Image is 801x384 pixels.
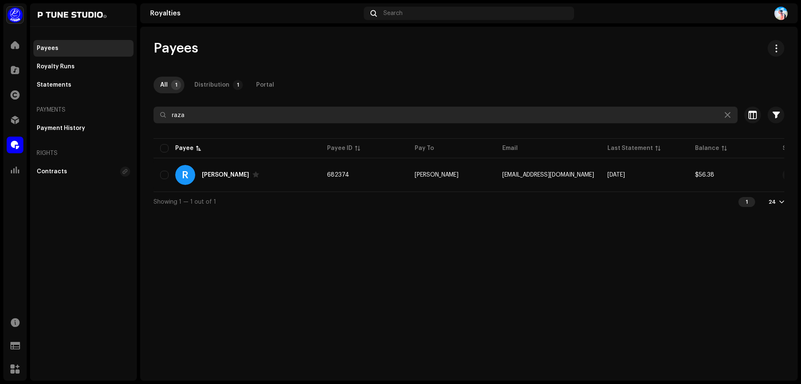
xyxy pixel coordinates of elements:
div: Payee ID [327,144,353,152]
span: razaahmad1998@hotmail.com [502,172,594,178]
span: 682374 [327,172,349,178]
input: Search [154,107,738,123]
re-m-nav-item: Statements [33,77,133,93]
span: Search [383,10,403,17]
span: Showing 1 — 1 out of 1 [154,199,216,205]
div: Distribution [194,77,229,93]
re-m-nav-item: Contracts [33,163,133,180]
div: Payees [37,45,58,52]
div: Royalty Runs [37,63,75,70]
div: Portal [256,77,274,93]
div: All [160,77,168,93]
div: 24 [768,199,776,205]
div: Payment History [37,125,85,132]
div: Royalties [150,10,360,17]
div: R [175,165,195,185]
span: $56.38 [695,172,714,178]
re-a-nav-header: Payments [33,100,133,120]
span: Payees [154,40,198,57]
span: Sep 2025 [607,172,625,178]
div: Statements [37,82,71,88]
div: 1 [738,197,755,207]
div: Balance [695,144,719,152]
re-a-nav-header: Rights [33,143,133,163]
div: Raza Ahmad [202,172,249,178]
div: Contracts [37,168,67,175]
re-m-nav-item: Payment History [33,120,133,137]
re-m-nav-item: Royalty Runs [33,58,133,75]
p-badge: 1 [171,80,181,90]
div: Payee [175,144,194,152]
div: Last Statement [607,144,653,152]
re-m-nav-item: Payees [33,40,133,57]
img: a1dd4b00-069a-4dd5-89ed-38fbdf7e908f [7,7,23,23]
img: e3beb259-b458-44ea-8989-03348e25a1e1 [774,7,788,20]
p-badge: 1 [233,80,243,90]
span: Raza Ahmad [415,172,458,178]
